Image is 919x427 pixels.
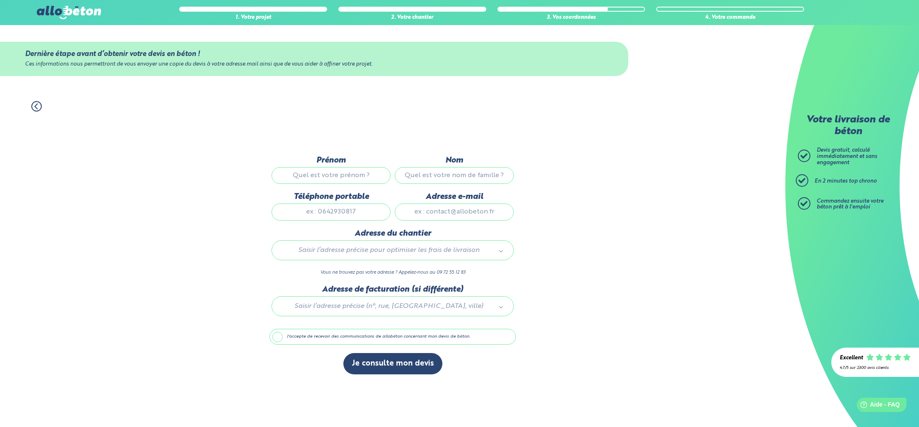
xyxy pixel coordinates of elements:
p: Votre livraison de béton [800,114,896,137]
div: Ces informations nous permettront de vous envoyer une copie du devis à votre adresse mail ainsi q... [25,61,603,68]
label: Téléphone portable [272,192,391,201]
div: 3. Vos coordonnées [498,15,645,21]
div: Dernière étape avant d’obtenir votre devis en béton ! [25,50,603,58]
span: En 2 minutes top chrono [815,178,877,184]
img: allobéton [37,6,101,19]
div: 4.7/5 sur 2300 avis clients [840,366,911,370]
input: ex : 0642930817 [272,203,391,220]
label: Prénom [272,156,391,165]
span: Devis gratuit, calculé immédiatement et sans engagement [817,147,877,165]
input: Quel est votre prénom ? [272,167,391,184]
label: J'accepte de recevoir des communications de allobéton concernant mon devis de béton. [269,329,516,345]
a: Saisir l’adresse précise pour optimiser les frais de livraison [280,245,505,256]
input: Quel est votre nom de famille ? [395,167,514,184]
input: ex : contact@allobeton.fr [395,203,514,220]
iframe: Help widget launcher [845,394,910,418]
label: Adresse du chantier [272,229,514,238]
div: 1. Votre projet [179,15,327,21]
label: Nom [395,156,514,165]
p: Vous ne trouvez pas votre adresse ? Appelez-nous au 09 72 55 12 83 [272,269,514,277]
span: Saisir l’adresse précise pour optimiser les frais de livraison [284,245,494,256]
button: Je consulte mon devis [343,353,442,374]
label: Adresse e-mail [395,192,514,201]
div: 4. Votre commande [656,15,804,21]
div: Excellent [840,355,863,361]
span: Commandez ensuite votre béton prêt à l'emploi [817,198,883,210]
div: 2. Votre chantier [338,15,486,21]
